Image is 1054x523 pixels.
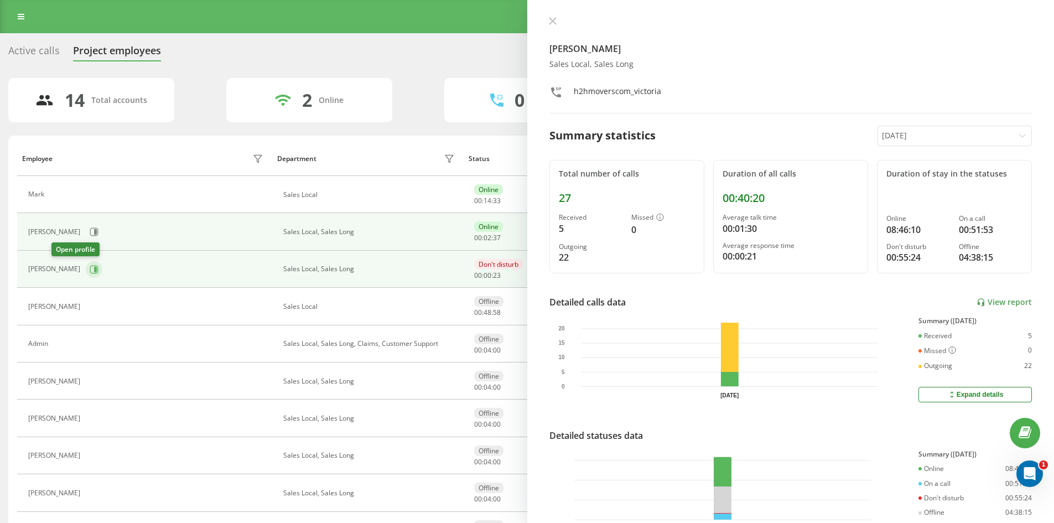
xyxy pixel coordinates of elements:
div: Online [474,221,503,232]
div: 22 [559,251,622,264]
div: : : [474,272,501,279]
div: Mark [28,190,47,198]
span: 14 [484,196,491,205]
div: 0 [1028,346,1032,355]
div: Missed [631,214,695,222]
span: 00 [474,345,482,355]
div: : : [474,309,501,317]
text: 10 [558,355,565,361]
div: : : [474,421,501,428]
div: Duration of stay in the statuses [886,169,1022,179]
iframe: Intercom live chat [1016,460,1043,487]
div: 00:55:24 [1005,494,1032,502]
div: h2hmoverscom_victoria [574,86,661,102]
div: Offline [474,371,503,381]
div: Open profile [51,242,100,256]
div: Sales Local, Sales Long [283,228,458,236]
a: View report [977,298,1032,307]
div: Missed [918,346,956,355]
span: 00 [474,494,482,504]
div: Offline [474,408,503,418]
div: Don't disturb [474,259,523,270]
div: [PERSON_NAME] [28,489,83,497]
div: [PERSON_NAME] [28,415,83,422]
span: 00 [474,457,482,467]
button: Expand details [918,387,1032,402]
div: : : [474,234,501,242]
span: 04 [484,457,491,467]
div: 00:40:20 [723,191,859,205]
div: 5 [1028,332,1032,340]
div: Outgoing [559,243,622,251]
div: Offline [474,483,503,493]
span: 00 [474,271,482,280]
text: 20 [558,325,565,332]
div: Outgoing [918,362,952,370]
text: [DATE] [720,392,739,398]
div: Sales Local, Sales Long, Claims, Customer Support [283,340,458,348]
div: Total number of calls [559,169,695,179]
div: : : [474,346,501,354]
div: 04:38:15 [1005,509,1032,516]
text: 15 [558,340,565,346]
span: 00 [493,457,501,467]
span: 04 [484,382,491,392]
div: 0 [515,90,525,111]
span: 00 [474,196,482,205]
div: 0 [631,223,695,236]
span: 04 [484,494,491,504]
div: [PERSON_NAME] [28,265,83,273]
span: 58 [493,308,501,317]
span: 48 [484,308,491,317]
div: Sales Local, Sales Long [283,265,458,273]
div: Don't disturb [918,494,964,502]
div: 5 [559,222,622,235]
div: 22 [1024,362,1032,370]
div: 00:51:53 [1005,480,1032,488]
div: Employee [22,155,53,163]
div: [PERSON_NAME] [28,228,83,236]
div: : : [474,458,501,466]
div: Summary statistics [549,127,656,144]
div: Active calls [8,45,60,62]
div: Offline [474,446,503,456]
span: 00 [484,271,491,280]
text: 0 [561,384,564,390]
div: Sales Local, Sales Long [549,60,1032,69]
div: 2 [302,90,312,111]
span: 23 [493,271,501,280]
div: Offline [474,296,503,307]
div: 14 [65,90,85,111]
div: Offline [959,243,1022,251]
div: 04:38:15 [959,251,1022,264]
div: Expand details [947,390,1004,399]
div: Don't disturb [886,243,950,251]
div: Online [886,215,950,222]
div: Sales Local, Sales Long [283,377,458,385]
span: 04 [484,420,491,429]
div: Received [559,214,622,221]
text: 5 [561,369,564,375]
div: Offline [474,334,503,344]
div: Project employees [73,45,161,62]
div: [PERSON_NAME] [28,452,83,459]
span: 00 [474,308,482,317]
div: Average talk time [723,214,859,221]
div: Sales Local, Sales Long [283,489,458,497]
div: Received [918,332,952,340]
div: Sales Local, Sales Long [283,415,458,422]
span: 00 [493,420,501,429]
div: Online [319,96,344,105]
div: Summary ([DATE]) [918,450,1032,458]
div: 00:55:24 [886,251,950,264]
div: Offline [918,509,944,516]
div: 00:00:21 [723,250,859,263]
div: 00:51:53 [959,223,1022,236]
div: Total accounts [91,96,147,105]
h4: [PERSON_NAME] [549,42,1032,55]
span: 33 [493,196,501,205]
span: 02 [484,233,491,242]
span: 04 [484,345,491,355]
div: Online [918,465,944,473]
span: 00 [493,494,501,504]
